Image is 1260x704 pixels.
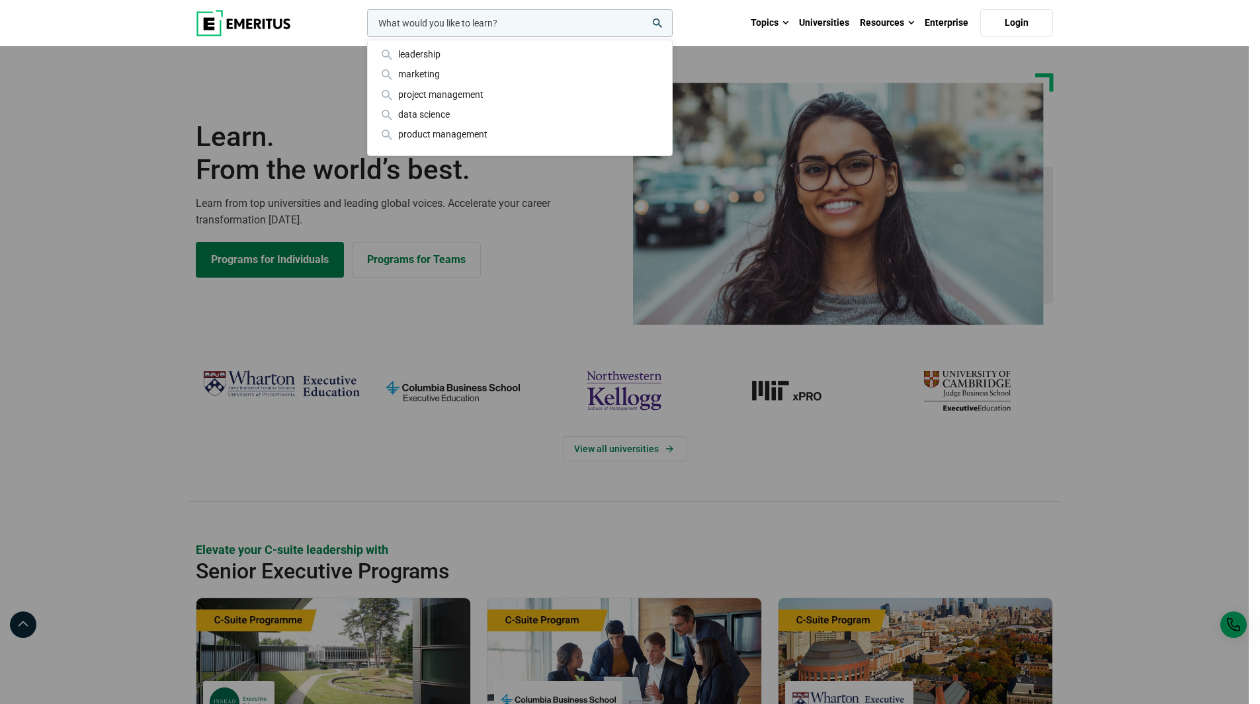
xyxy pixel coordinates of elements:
[378,87,661,102] div: project management
[378,127,661,141] div: product management
[378,107,661,122] div: data science
[980,9,1053,37] a: Login
[378,47,661,61] div: leadership
[367,9,673,37] input: woocommerce-product-search-field-0
[378,67,661,81] div: marketing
